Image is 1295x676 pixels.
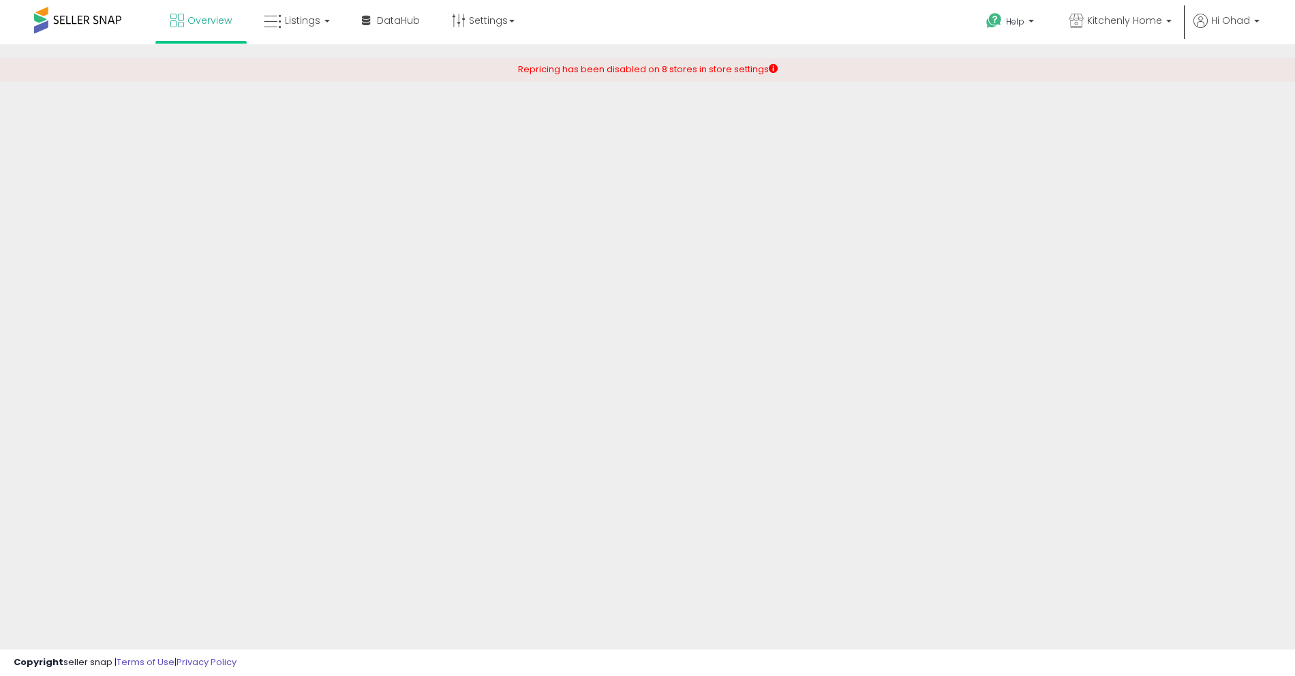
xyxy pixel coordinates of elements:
span: Kitchenly Home [1087,14,1162,27]
div: Repricing has been disabled on 8 stores in store settings [518,63,778,76]
span: DataHub [377,14,420,27]
span: Help [1006,16,1024,27]
i: Get Help [986,12,1003,29]
span: Overview [187,14,232,27]
a: Help [975,2,1048,44]
span: Listings [285,14,320,27]
span: Hi Ohad [1211,14,1250,27]
a: Hi Ohad [1193,14,1260,44]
